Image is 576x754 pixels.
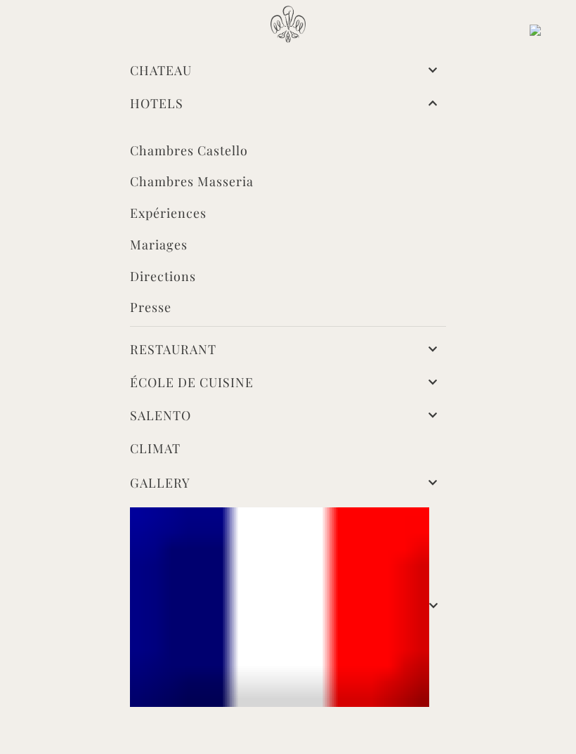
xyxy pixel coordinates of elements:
a: Gallery [130,474,190,491]
img: Castello di Ugento [270,6,306,43]
img: icon-close.png [530,25,541,36]
a: Chambres Castello [130,142,446,162]
a: Climat [130,440,446,460]
a: Presse [130,299,446,319]
a: Restaurant [130,341,216,358]
a: Expériences [130,204,446,225]
a: Salento [130,407,191,424]
a: Chambres Masseria [130,173,446,193]
a: École de Cuisine [130,374,254,391]
a: Directions [130,268,446,288]
a: Mariages [130,236,446,256]
a: Hotels [130,95,183,112]
a: Chateau [130,62,192,79]
img: Français [130,507,429,707]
